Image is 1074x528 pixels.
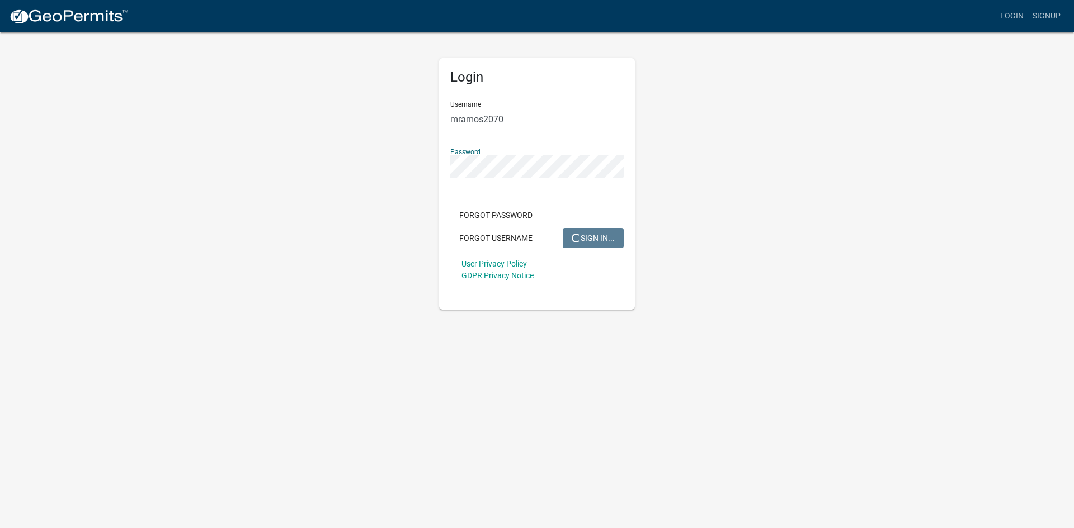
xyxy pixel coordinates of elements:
[450,228,541,248] button: Forgot Username
[461,271,534,280] a: GDPR Privacy Notice
[563,228,624,248] button: SIGN IN...
[450,69,624,85] h5: Login
[461,259,527,268] a: User Privacy Policy
[572,233,615,242] span: SIGN IN...
[450,205,541,225] button: Forgot Password
[996,6,1028,27] a: Login
[1028,6,1065,27] a: Signup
